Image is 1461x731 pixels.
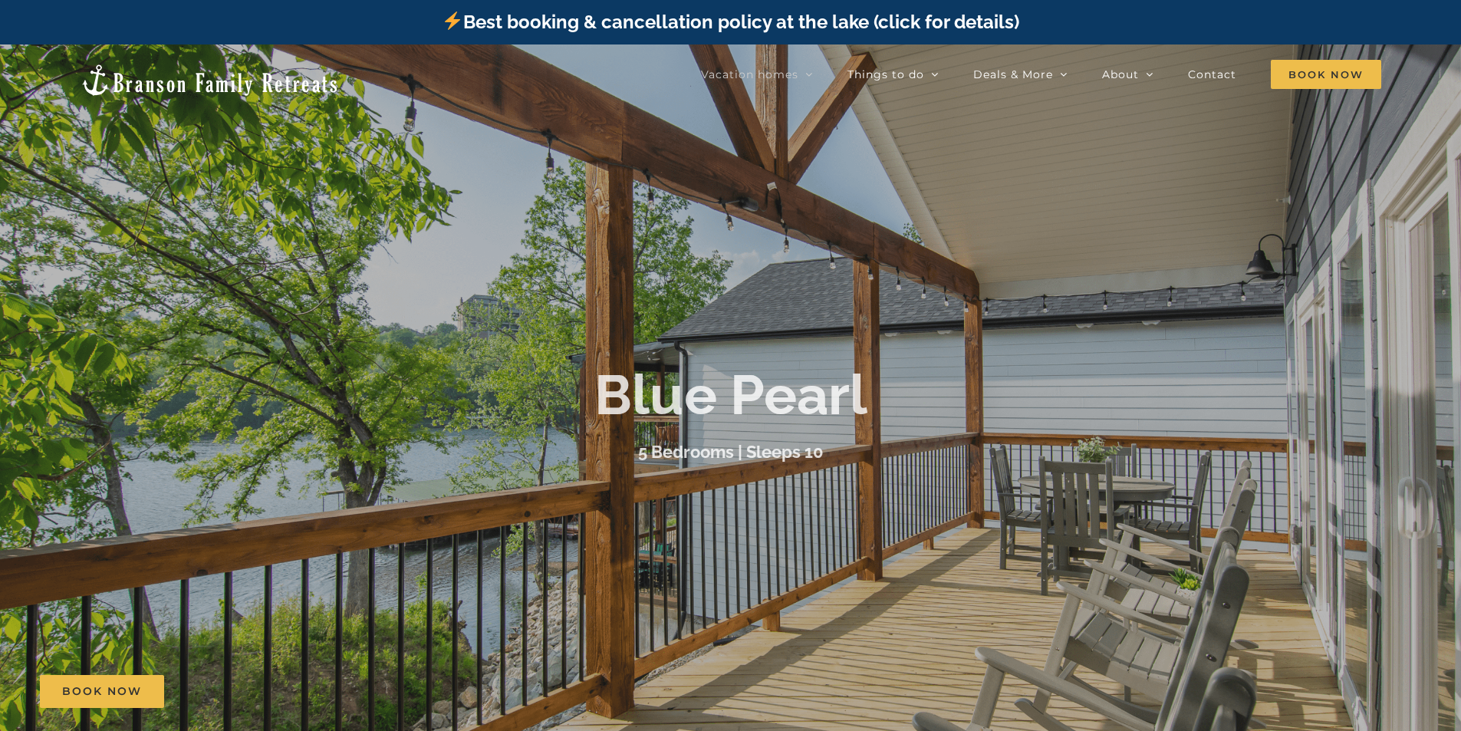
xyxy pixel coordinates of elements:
[847,69,924,80] span: Things to do
[701,59,1381,90] nav: Main Menu
[701,69,798,80] span: Vacation homes
[638,442,824,462] h3: 5 Bedrooms | Sleeps 10
[442,11,1018,33] a: Best booking & cancellation policy at the lake (click for details)
[1188,69,1236,80] span: Contact
[594,362,867,427] b: Blue Pearl
[1102,69,1139,80] span: About
[443,12,462,30] img: ⚡️
[973,69,1053,80] span: Deals & More
[1271,60,1381,89] span: Book Now
[847,59,939,90] a: Things to do
[973,59,1068,90] a: Deals & More
[40,675,164,708] a: Book Now
[80,63,340,97] img: Branson Family Retreats Logo
[62,685,142,698] span: Book Now
[1102,59,1153,90] a: About
[701,59,813,90] a: Vacation homes
[1188,59,1236,90] a: Contact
